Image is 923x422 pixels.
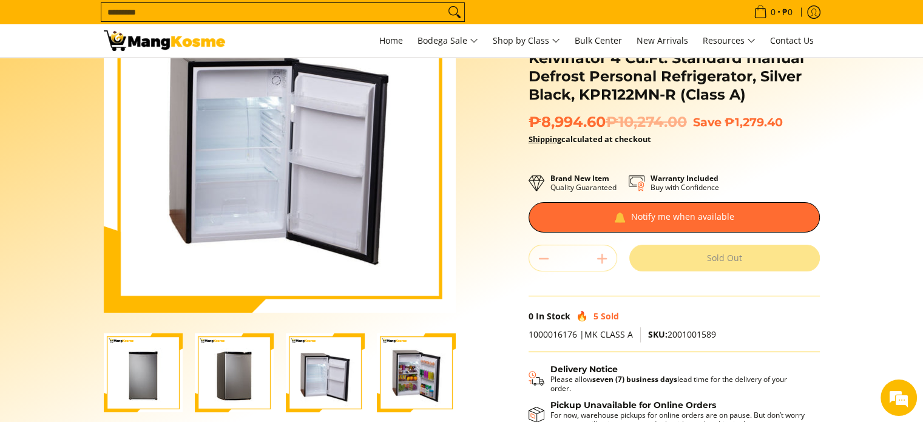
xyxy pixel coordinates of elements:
p: Please allow lead time for the delivery of your order. [550,375,808,393]
a: Bulk Center [569,24,628,57]
strong: Brand New Item [550,173,609,183]
span: Home [379,35,403,46]
span: New Arrivals [637,35,688,46]
nav: Main Menu [237,24,820,57]
span: Shop by Class [493,33,560,49]
img: Kelvinator 4 Cu.Ft. Standard manual Defrost Personal Refrigerator, Silver Black, KPR122MN-R (Clas... [286,333,365,412]
span: ₱0 [780,8,794,16]
strong: Warranty Included [651,173,718,183]
img: Kelvinator 4 Cu.Ft. Standard manual Defrost Personal Refrigerator, Silver Black, KPR122MN-R (Clas... [104,333,183,412]
a: Shipping [529,134,561,145]
img: Kelvinator 4 Cu.Ft. Standard manual Defrost Personal Refrigerator, Silver Black, KPR122MN-R (Clas... [195,333,274,412]
span: In Stock [536,310,570,322]
span: Sold [601,310,619,322]
span: Bodega Sale [418,33,478,49]
button: Search [445,3,464,21]
span: 0 [769,8,777,16]
p: Quality Guaranteed [550,174,617,192]
a: Contact Us [764,24,820,57]
span: We're online! [70,131,167,254]
span: SKU: [648,328,668,340]
span: 5 [593,310,598,322]
h1: Kelvinator 4 Cu.Ft. Standard manual Defrost Personal Refrigerator, Silver Black, KPR122MN-R (Clas... [529,49,820,104]
span: Save [693,115,722,129]
img: Kelvinator 4 Cu.Ft. Standard manual Defrost Personal Refrigerator, Silver Black, KPR122MN-R (Clas... [377,333,456,412]
span: 0 [529,310,533,322]
a: Home [373,24,409,57]
a: Shop by Class [487,24,566,57]
span: 1000016176 |MK CLASS A [529,328,633,340]
div: Minimize live chat window [199,6,228,35]
img: Kelvinator 4 Cu.Ft. Standard manual Defrost Personal Refrigerator, Sil | Mang Kosme [104,30,225,51]
strong: calculated at checkout [529,134,651,145]
a: Resources [697,24,762,57]
span: Contact Us [770,35,814,46]
strong: Pickup Unavailable for Online Orders [550,400,716,410]
span: Bulk Center [575,35,622,46]
textarea: Type your message and hit 'Enter' [6,288,231,330]
button: Shipping & Delivery [529,364,808,393]
span: 2001001589 [648,328,716,340]
del: ₱10,274.00 [606,113,687,131]
strong: seven (7) business days [592,374,677,384]
a: Bodega Sale [411,24,484,57]
span: • [750,5,796,19]
p: Buy with Confidence [651,174,719,192]
strong: Delivery Notice [550,364,618,375]
div: Chat with us now [63,68,204,84]
span: Resources [703,33,756,49]
a: New Arrivals [631,24,694,57]
span: ₱1,279.40 [725,115,783,129]
span: ₱8,994.60 [529,113,687,131]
